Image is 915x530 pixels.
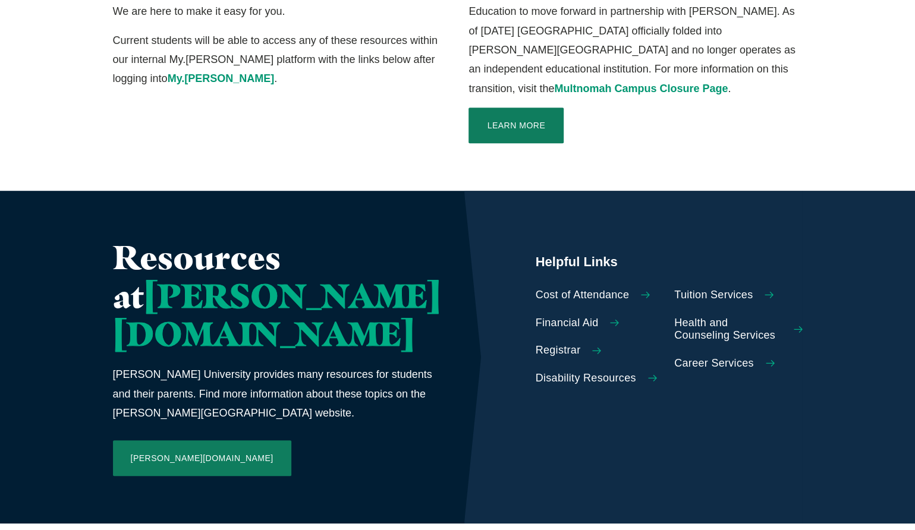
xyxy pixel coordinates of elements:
[536,289,630,302] span: Cost of Attendance
[536,289,664,302] a: Cost of Attendance
[113,238,441,353] h2: Resources at
[674,289,753,302] span: Tuition Services
[674,357,803,370] a: Career Services
[113,440,291,476] a: [PERSON_NAME][DOMAIN_NAME]
[536,344,581,357] span: Registrar
[536,344,664,357] a: Registrar
[113,275,441,354] span: [PERSON_NAME][DOMAIN_NAME]
[536,253,803,271] h5: Helpful Links
[554,83,728,94] a: Multnomah Campus Closure Page
[536,372,636,385] span: Disability Resources
[536,372,664,385] a: Disability Resources
[674,317,782,342] span: Health and Counseling Services
[536,317,599,330] span: Financial Aid
[113,365,441,422] p: [PERSON_NAME] University provides many resources for students and their parents. Find more inform...
[674,289,803,302] a: Tuition Services
[468,108,564,143] a: Learn More
[674,317,803,342] a: Health and Counseling Services
[168,72,275,84] a: My.[PERSON_NAME]
[113,31,447,89] p: Current students will be able to access any of these resources within our internal My.[PERSON_NAM...
[674,357,754,370] span: Career Services
[536,317,664,330] a: Financial Aid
